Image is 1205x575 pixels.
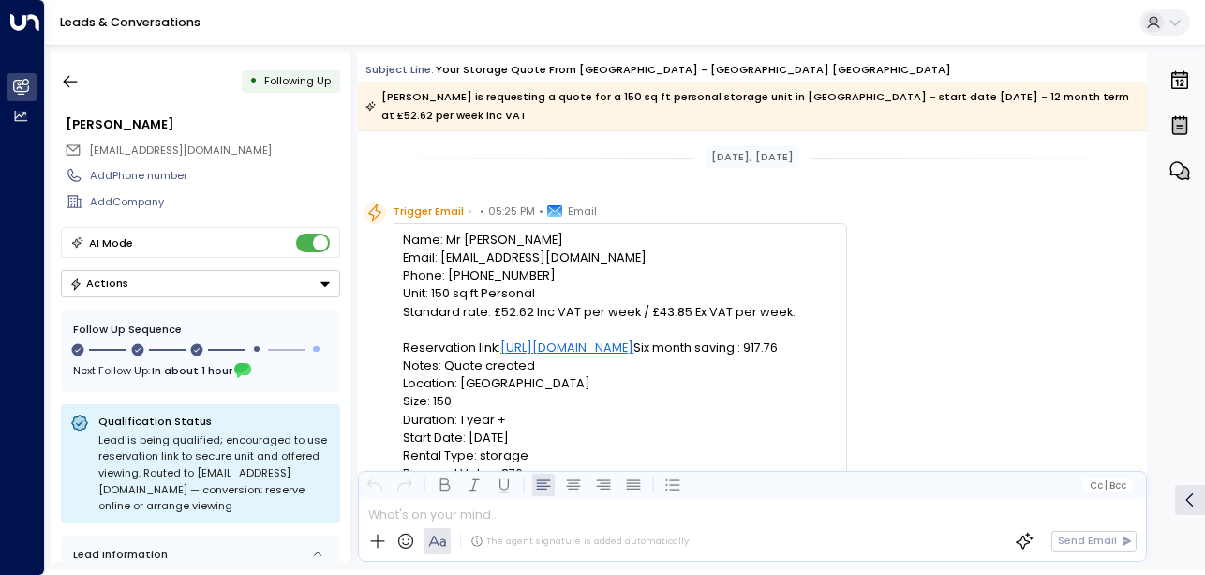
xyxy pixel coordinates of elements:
div: AddCompany [90,194,339,210]
div: Follow Up Sequence [73,322,328,338]
span: 05:25 PM [488,202,535,220]
span: • [539,202,543,220]
div: AddPhone number [90,168,339,184]
a: Leads & Conversations [60,14,201,30]
p: Qualification Status [98,414,331,429]
span: Cc Bcc [1090,480,1126,491]
button: Undo [364,474,386,496]
button: Redo [394,474,416,496]
span: • [480,202,484,220]
div: Lead is being qualified; encouraged to use reservation link to secure unit and offered viewing. R... [98,432,331,515]
span: • [468,202,472,220]
div: The agent signature is added automatically [470,535,689,548]
a: [URL][DOMAIN_NAME] [500,339,633,356]
span: In about 1 hour [152,360,232,381]
div: [DATE], [DATE] [706,146,800,168]
div: Your storage quote from [GEOGRAPHIC_DATA] - [GEOGRAPHIC_DATA] [GEOGRAPHIC_DATA] [436,62,951,78]
span: Email [568,202,597,220]
div: AI Mode [89,234,133,252]
span: smorgo@gmail.com [89,143,272,159]
span: Following Up [264,73,331,88]
span: Trigger Email [394,202,464,220]
span: [EMAIL_ADDRESS][DOMAIN_NAME] [89,143,272,158]
div: [PERSON_NAME] is requesting a quote for a 150 sq ft personal storage unit in [GEOGRAPHIC_DATA] - ... [365,87,1138,125]
div: Next Follow Up: [73,360,328,381]
span: Subject Line: [365,62,434,77]
div: Button group with a nested menu [61,270,340,297]
div: [PERSON_NAME] [66,115,339,133]
div: • [249,68,258,95]
div: Lead Information [67,547,168,563]
div: Actions [69,277,128,290]
span: | [1105,480,1108,491]
button: Cc|Bcc [1083,478,1132,492]
button: Actions [61,270,340,297]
